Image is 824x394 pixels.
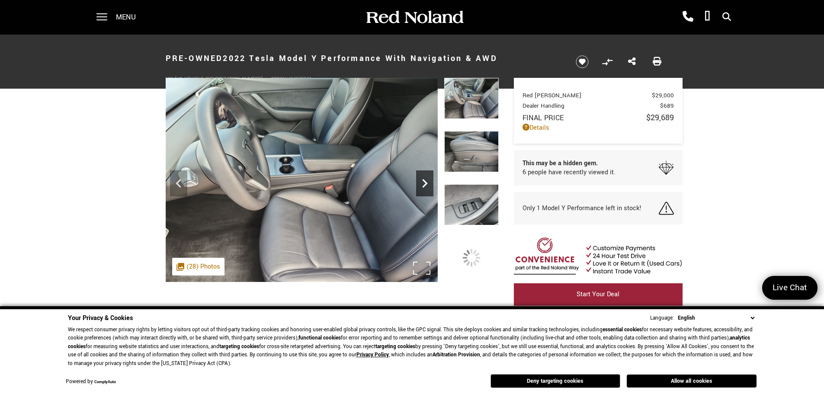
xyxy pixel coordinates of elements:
img: Used 2022 White Tesla Performance image 11 [444,131,499,172]
span: Only 1 Model Y Performance left in stock! [523,204,641,213]
div: Powered by [66,379,116,385]
button: Save vehicle [573,55,592,69]
button: Deny targeting cookies [491,374,620,388]
a: Privacy Policy [356,351,389,359]
span: $29,689 [646,112,674,123]
div: (28) Photos [172,258,224,275]
span: UC452254A [287,76,312,82]
a: Dealer Handling $689 [523,102,674,110]
span: Stock: [271,76,287,82]
span: Red [PERSON_NAME] [523,91,652,99]
span: [US_VEHICLE_IDENTIFICATION_NUMBER] [175,76,263,82]
span: This may be a hidden gem. [523,159,616,168]
span: Start Your Deal [577,290,619,299]
span: 6 people have recently viewed it. [523,168,616,177]
strong: analytics cookies [68,334,750,350]
h1: 2022 Tesla Model Y Performance With Navigation & AWD [166,41,561,76]
a: Print this Pre-Owned 2022 Tesla Model Y Performance With Navigation & AWD [653,56,661,67]
span: $29,000 [652,91,674,99]
span: Dealer Handling [523,102,660,110]
img: Used 2022 White Tesla Performance image 12 [444,184,499,225]
div: Next [416,170,433,196]
a: Share this Pre-Owned 2022 Tesla Model Y Performance With Navigation & AWD [628,56,636,67]
strong: Pre-Owned [166,53,223,64]
a: Start Your Deal [514,283,683,306]
img: Red Noland Auto Group [365,10,464,25]
a: Details [523,123,674,132]
a: ComplyAuto [94,379,116,385]
span: $689 [660,102,674,110]
strong: essential cookies [603,326,642,333]
span: Live Chat [768,282,811,294]
a: Final Price $29,689 [523,112,674,123]
strong: functional cookies [298,334,341,342]
span: VIN: [166,76,175,82]
p: We respect consumer privacy rights by letting visitors opt out of third-party tracking cookies an... [68,326,757,368]
strong: Arbitration Provision [433,351,480,359]
button: Compare Vehicle [601,55,614,68]
a: Live Chat [762,276,818,300]
strong: targeting cookies [375,343,415,350]
img: Used 2022 White Tesla Performance image 10 [166,78,438,282]
span: Your Privacy & Cookies [68,314,133,323]
div: Language: [650,315,674,321]
strong: targeting cookies [219,343,259,350]
a: Red [PERSON_NAME] $29,000 [523,91,674,99]
button: Allow all cookies [627,375,757,388]
select: Language Select [676,314,757,323]
div: Previous [170,170,187,196]
img: Used 2022 White Tesla Performance image 10 [444,78,499,119]
span: Final Price [523,113,646,123]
